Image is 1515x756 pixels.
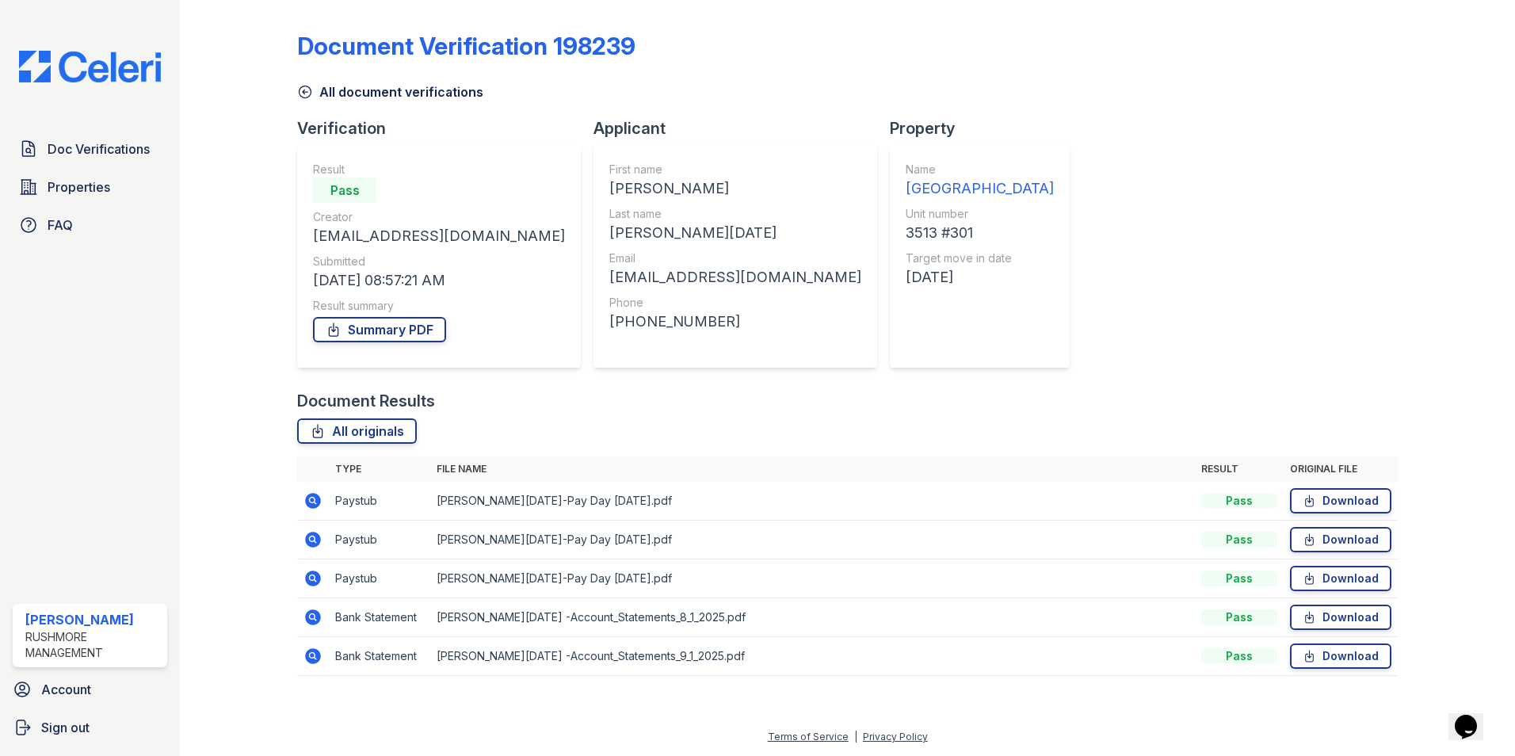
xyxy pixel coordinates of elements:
div: First name [609,162,861,178]
div: Email [609,250,861,266]
td: Bank Statement [329,637,430,676]
td: [PERSON_NAME][DATE]-Pay Day [DATE].pdf [430,521,1195,559]
div: | [854,731,857,743]
div: Pass [313,178,376,203]
td: [PERSON_NAME][DATE] -Account_Statements_9_1_2025.pdf [430,637,1195,676]
span: Doc Verifications [48,139,150,158]
div: Pass [1201,609,1277,625]
a: Terms of Service [768,731,849,743]
div: Property [890,117,1082,139]
div: 3513 #301 [906,222,1054,244]
a: Doc Verifications [13,133,167,165]
div: Creator [313,209,565,225]
a: Download [1290,643,1391,669]
th: Type [329,456,430,482]
a: Download [1290,527,1391,552]
td: Bank Statement [329,598,430,637]
div: Pass [1201,648,1277,664]
div: Unit number [906,206,1054,222]
td: [PERSON_NAME][DATE]-Pay Day [DATE].pdf [430,482,1195,521]
a: Download [1290,566,1391,591]
a: Properties [13,171,167,203]
iframe: chat widget [1448,693,1499,740]
div: Rushmore Management [25,629,161,661]
div: Phone [609,295,861,311]
div: Submitted [313,254,565,269]
div: Document Verification 198239 [297,32,635,60]
span: Sign out [41,718,90,737]
td: [PERSON_NAME][DATE] -Account_Statements_8_1_2025.pdf [430,598,1195,637]
a: Download [1290,488,1391,514]
div: Applicant [593,117,890,139]
div: Result [313,162,565,178]
a: Summary PDF [313,317,446,342]
a: Privacy Policy [863,731,928,743]
div: Last name [609,206,861,222]
span: Account [41,680,91,699]
div: [DATE] 08:57:21 AM [313,269,565,292]
div: [PHONE_NUMBER] [609,311,861,333]
a: All document verifications [297,82,483,101]
td: Paystub [329,521,430,559]
div: Name [906,162,1054,178]
a: Sign out [6,712,174,743]
div: [PERSON_NAME] [25,610,161,629]
div: Verification [297,117,593,139]
div: Result summary [313,298,565,314]
a: Name [GEOGRAPHIC_DATA] [906,162,1054,200]
div: Pass [1201,571,1277,586]
div: [GEOGRAPHIC_DATA] [906,178,1054,200]
div: Pass [1201,493,1277,509]
th: Original file [1284,456,1398,482]
div: Document Results [297,390,435,412]
div: Pass [1201,532,1277,548]
a: All originals [297,418,417,444]
td: Paystub [329,559,430,598]
span: Properties [48,178,110,197]
div: [EMAIL_ADDRESS][DOMAIN_NAME] [313,225,565,247]
a: Download [1290,605,1391,630]
img: CE_Logo_Blue-a8612792a0a2168367f1c8372b55b34899dd931a85d93a1a3d3e32e68fde9ad4.png [6,51,174,82]
td: [PERSON_NAME][DATE]-Pay Day [DATE].pdf [430,559,1195,598]
div: [DATE] [906,266,1054,288]
th: Result [1195,456,1284,482]
div: [EMAIL_ADDRESS][DOMAIN_NAME] [609,266,861,288]
div: Target move in date [906,250,1054,266]
td: Paystub [329,482,430,521]
a: FAQ [13,209,167,241]
div: [PERSON_NAME] [609,178,861,200]
div: [PERSON_NAME][DATE] [609,222,861,244]
th: File name [430,456,1195,482]
span: FAQ [48,216,73,235]
a: Account [6,674,174,705]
